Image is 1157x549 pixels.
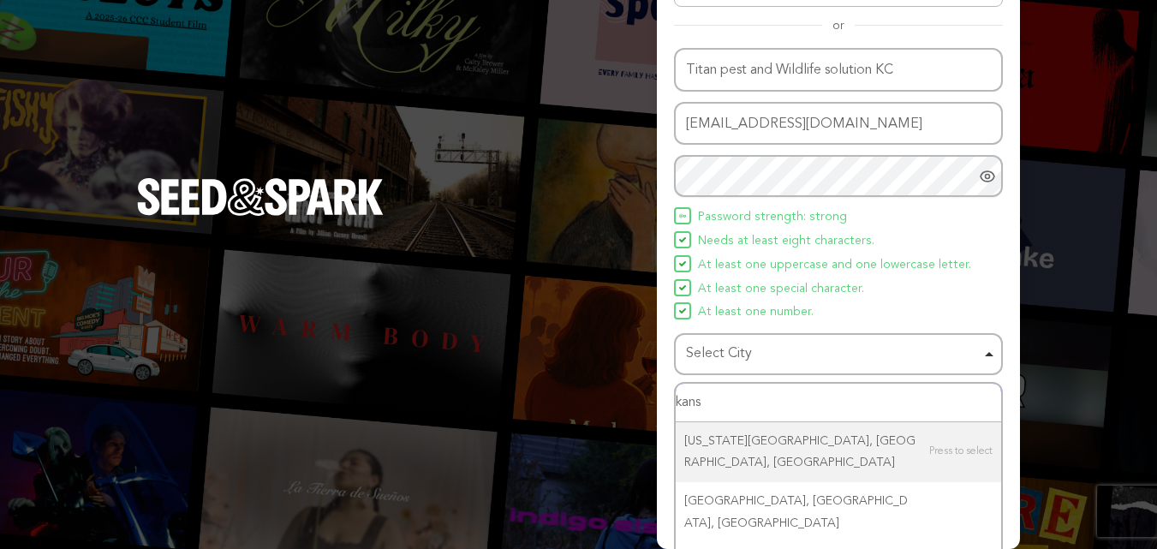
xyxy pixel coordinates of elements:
[679,284,686,291] img: Seed&Spark Icon
[674,48,1003,92] input: Name
[679,212,686,219] img: Seed&Spark Icon
[679,307,686,314] img: Seed&Spark Icon
[137,178,384,216] img: Seed&Spark Logo
[679,260,686,267] img: Seed&Spark Icon
[676,384,1001,422] input: Select City
[698,207,847,228] span: Password strength: strong
[822,17,855,34] span: or
[679,236,686,243] img: Seed&Spark Icon
[698,302,814,323] span: At least one number.
[674,102,1003,146] input: Email address
[137,178,384,250] a: Seed&Spark Homepage
[698,279,864,300] span: At least one special character.
[686,342,981,367] div: Select City
[676,422,1001,482] div: [US_STATE][GEOGRAPHIC_DATA], [GEOGRAPHIC_DATA], [GEOGRAPHIC_DATA]
[979,168,996,185] a: Show password as plain text. Warning: this will display your password on the screen.
[698,255,971,276] span: At least one uppercase and one lowercase letter.
[676,482,1001,542] div: [GEOGRAPHIC_DATA], [GEOGRAPHIC_DATA], [GEOGRAPHIC_DATA]
[698,231,874,252] span: Needs at least eight characters.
